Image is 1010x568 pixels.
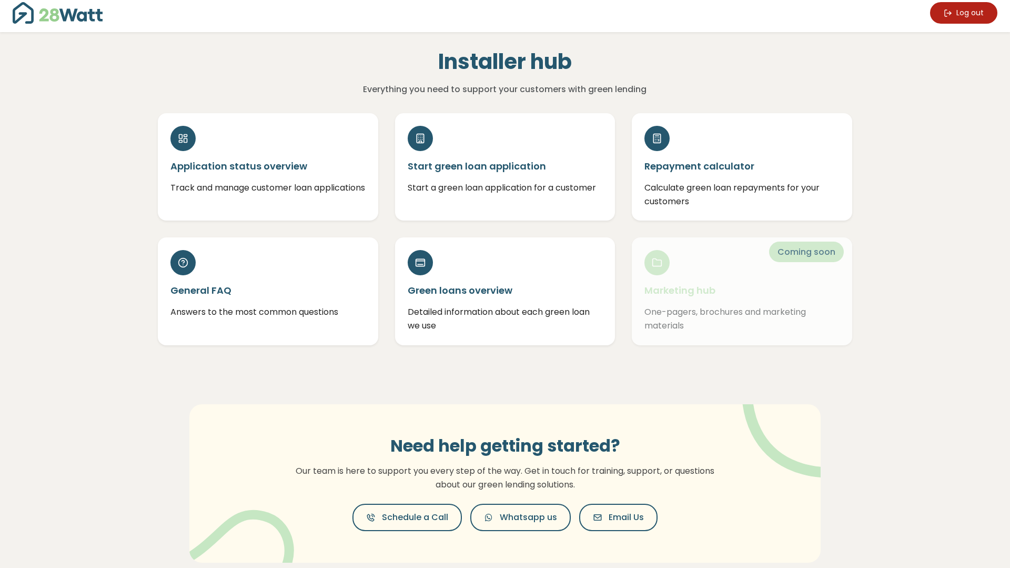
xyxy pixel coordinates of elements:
[408,181,603,195] p: Start a green loan application for a customer
[289,436,721,456] h3: Need help getting started?
[170,181,366,195] p: Track and manage customer loan applications
[644,181,840,208] p: Calculate green loan repayments for your customers
[769,242,844,262] span: Coming soon
[930,2,997,24] button: Log out
[352,504,462,531] button: Schedule a Call
[382,511,448,524] span: Schedule a Call
[408,284,603,297] h5: Green loans overview
[644,160,840,173] h5: Repayment calculator
[408,305,603,332] p: Detailed information about each green loan we use
[170,160,366,173] h5: Application status overview
[276,83,733,96] p: Everything you need to support your customers with green lending
[644,284,840,297] h5: Marketing hub
[13,2,103,24] img: 28Watt
[609,511,644,524] span: Email Us
[715,375,852,478] img: vector
[500,511,557,524] span: Whatsapp us
[644,305,840,332] p: One-pagers, brochures and marketing materials
[470,504,571,531] button: Whatsapp us
[408,160,603,173] h5: Start green loan application
[579,504,658,531] button: Email Us
[289,464,721,491] p: Our team is here to support you every step of the way. Get in touch for training, support, or que...
[276,49,733,74] h1: Installer hub
[170,305,366,319] p: Answers to the most common questions
[170,284,366,297] h5: General FAQ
